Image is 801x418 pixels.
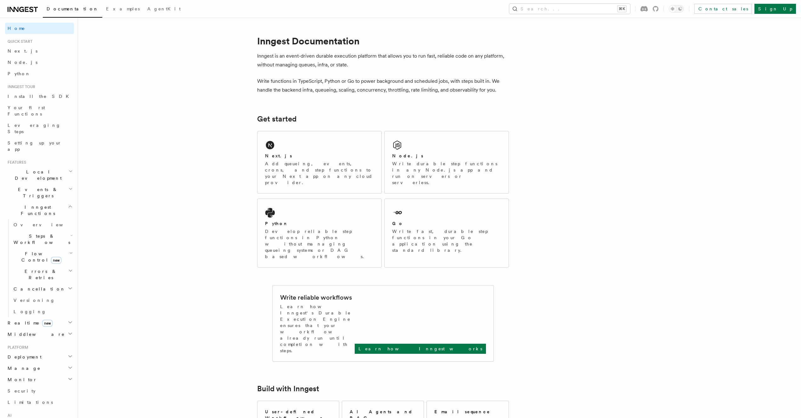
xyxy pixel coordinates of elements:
p: Inngest is an event-driven durable execution platform that allows you to run fast, reliable code ... [257,52,509,69]
a: Home [5,23,74,34]
button: Deployment [5,351,74,363]
span: Setting up your app [8,140,62,152]
span: new [42,320,53,327]
a: PythonDevelop reliable step functions in Python without managing queueing systems or DAG based wo... [257,199,382,268]
span: AgentKit [147,6,181,11]
span: Quick start [5,39,32,44]
span: Examples [106,6,140,11]
span: Python [8,71,31,76]
span: Limitations [8,400,53,405]
span: Home [8,25,25,31]
kbd: ⌘K [618,6,626,12]
h2: Write reliable workflows [280,293,352,302]
span: Cancellation [11,286,65,292]
span: Realtime [5,320,53,326]
a: Leveraging Steps [5,120,74,137]
p: Write functions in TypeScript, Python or Go to power background and scheduled jobs, with steps bu... [257,77,509,94]
a: Versioning [11,295,74,306]
a: Node.js [5,57,74,68]
span: Middleware [5,331,65,337]
span: Platform [5,345,28,350]
p: Develop reliable step functions in Python without managing queueing systems or DAG based workflows. [265,228,374,260]
h2: Node.js [392,153,423,159]
h1: Inngest Documentation [257,35,509,47]
a: Install the SDK [5,91,74,102]
button: Events & Triggers [5,184,74,201]
span: Overview [14,222,78,227]
a: Logging [11,306,74,317]
span: Documentation [47,6,99,11]
a: Python [5,68,74,79]
a: Contact sales [694,4,752,14]
span: Manage [5,365,41,371]
span: Node.js [8,60,37,65]
span: Features [5,160,26,165]
span: Errors & Retries [11,268,68,281]
span: Events & Triggers [5,186,69,199]
span: Steps & Workflows [11,233,70,246]
span: AI [5,413,12,418]
p: Add queueing, events, crons, and step functions to your Next app on any cloud provider. [265,161,374,186]
a: Documentation [43,2,102,18]
span: Security [8,388,36,393]
span: Install the SDK [8,94,73,99]
a: AgentKit [144,2,184,17]
button: Inngest Functions [5,201,74,219]
p: Write durable step functions in any Node.js app and run on servers or serverless. [392,161,501,186]
span: Logging [14,309,46,314]
a: Examples [102,2,144,17]
button: Cancellation [11,283,74,295]
span: Monitor [5,376,37,383]
button: Local Development [5,166,74,184]
a: Get started [257,115,296,123]
a: Overview [11,219,74,230]
a: Next.jsAdd queueing, events, crons, and step functions to your Next app on any cloud provider. [257,131,382,194]
h2: Next.js [265,153,292,159]
a: Build with Inngest [257,384,319,393]
a: Setting up your app [5,137,74,155]
p: Write fast, durable step functions in your Go application using the standard library. [392,228,501,253]
div: Inngest Functions [5,219,74,317]
a: Security [5,385,74,397]
button: Manage [5,363,74,374]
h2: Email sequence [434,409,490,415]
span: Local Development [5,169,69,181]
h2: Python [265,220,288,227]
button: Errors & Retries [11,266,74,283]
a: Next.js [5,45,74,57]
p: Learn how Inngest's Durable Execution Engine ensures that your workflow already run until complet... [280,303,355,354]
h2: Go [392,220,403,227]
span: Deployment [5,354,42,360]
button: Realtimenew [5,317,74,329]
span: Your first Functions [8,105,45,116]
span: Next.js [8,48,37,54]
button: Search...⌘K [509,4,630,14]
button: Toggle dark mode [669,5,684,13]
a: Limitations [5,397,74,408]
button: Monitor [5,374,74,385]
a: Sign Up [754,4,796,14]
span: new [51,257,61,264]
button: Middleware [5,329,74,340]
a: Your first Functions [5,102,74,120]
span: Flow Control [11,251,69,263]
p: Learn how Inngest works [358,346,482,352]
span: Versioning [14,298,55,303]
button: Steps & Workflows [11,230,74,248]
a: Node.jsWrite durable step functions in any Node.js app and run on servers or serverless. [384,131,509,194]
a: Learn how Inngest works [355,344,486,354]
a: GoWrite fast, durable step functions in your Go application using the standard library. [384,199,509,268]
button: Flow Controlnew [11,248,74,266]
span: Inngest tour [5,84,35,89]
span: Inngest Functions [5,204,68,217]
span: Leveraging Steps [8,123,61,134]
